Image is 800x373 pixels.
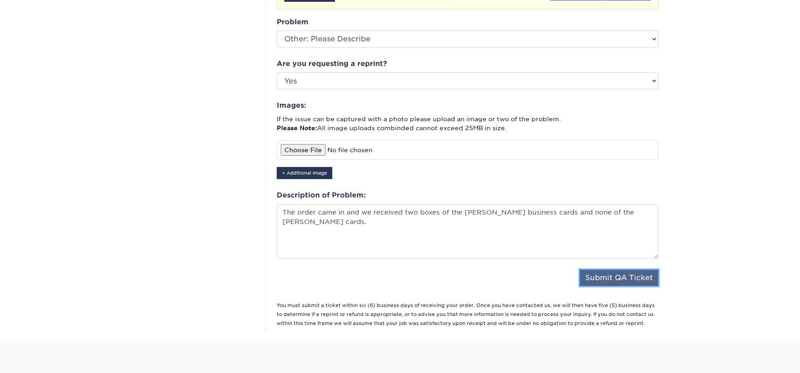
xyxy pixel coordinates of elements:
[580,270,658,286] button: Submit QA Ticket
[277,114,658,133] p: If the issue can be captured with a photo please upload an image or two of the problem. All image...
[277,59,387,68] strong: Are you requesting a reprint?
[277,101,306,110] strong: Images:
[277,303,655,327] small: You must submit a ticket within six (6) business days of receiving your order. Once you have cont...
[277,124,317,132] strong: Please Note:
[277,191,366,199] strong: Description of Problem:
[277,18,309,26] strong: Problem
[277,167,332,179] button: + Additional Image
[2,346,76,370] iframe: Google Customer Reviews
